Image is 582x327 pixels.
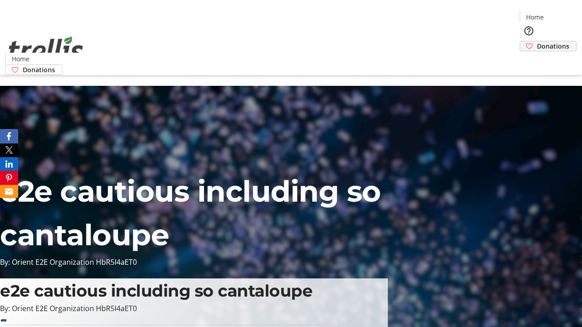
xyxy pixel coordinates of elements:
a: Home [520,12,549,22]
img: Orient E2E Organization HbR5I4aET0's Logo [5,26,86,72]
button: Cart [520,51,538,69]
span: Home [526,12,544,22]
span: Home [12,54,30,64]
a: Donations [5,64,62,75]
span: Donations [23,65,55,74]
a: Home [6,54,35,64]
span: Donations [537,41,569,51]
a: Donations [520,41,577,51]
button: Help [520,22,538,40]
